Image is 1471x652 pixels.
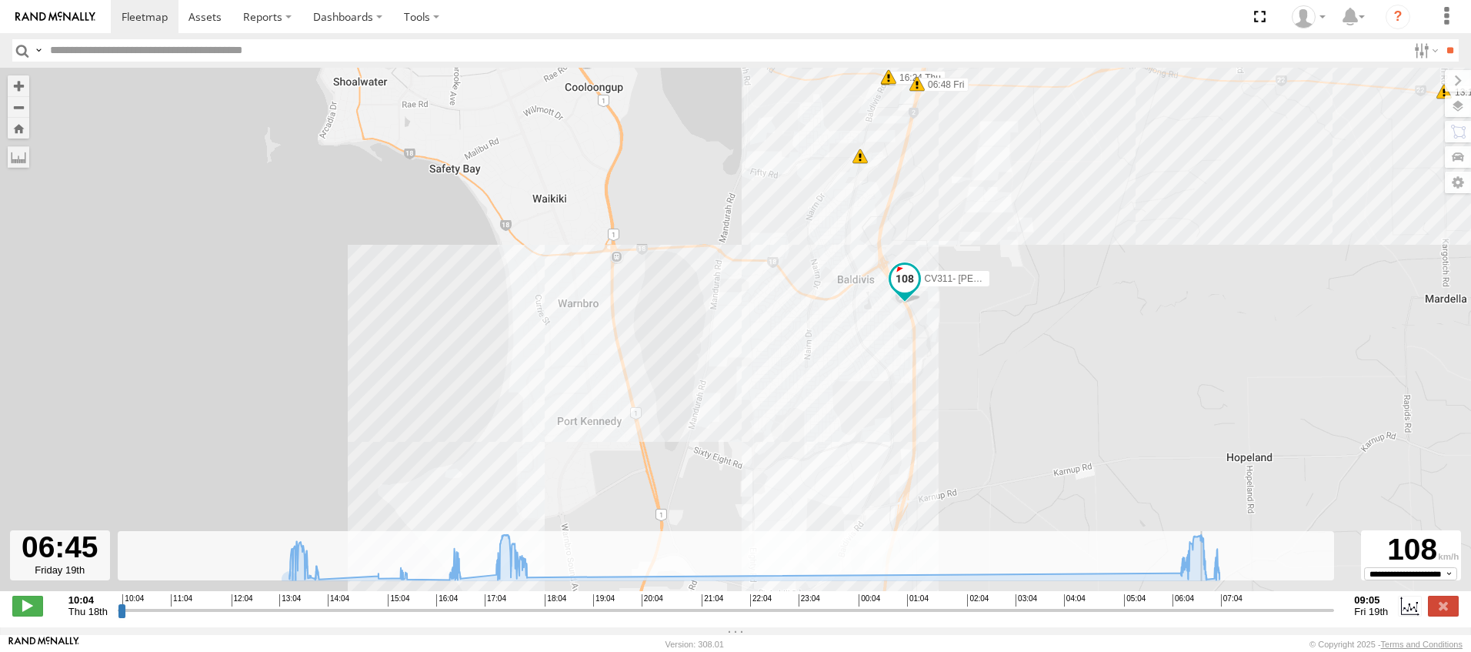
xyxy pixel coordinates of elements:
i: ? [1386,5,1410,29]
span: CV311- [PERSON_NAME] [925,273,1035,283]
div: Sean Cosgriff [1286,5,1331,28]
label: Play/Stop [12,596,43,616]
label: 06:48 Fri [917,78,969,92]
label: Search Filter Options [1408,39,1441,62]
span: 14:04 [328,594,349,607]
span: 10:04 [122,594,144,607]
span: 03:04 [1016,594,1037,607]
span: 00:04 [859,594,880,607]
span: 17:04 [485,594,506,607]
span: 20:04 [642,594,663,607]
span: 01:04 [907,594,929,607]
span: 12:04 [232,594,253,607]
div: Version: 308.01 [665,640,724,649]
div: 10 [852,149,868,164]
span: 19:04 [593,594,615,607]
button: Zoom out [8,96,29,118]
a: Visit our Website [8,637,79,652]
span: 02:04 [967,594,989,607]
span: 05:04 [1124,594,1146,607]
strong: 09:05 [1354,594,1388,606]
label: Measure [8,146,29,168]
a: Terms and Conditions [1381,640,1463,649]
img: rand-logo.svg [15,12,95,22]
div: © Copyright 2025 - [1309,640,1463,649]
span: 11:04 [171,594,192,607]
strong: 10:04 [68,594,108,606]
label: Map Settings [1445,172,1471,193]
span: 18:04 [545,594,566,607]
span: Thu 18th Sep 2025 [68,606,108,617]
button: Zoom Home [8,118,29,139]
span: 13:04 [279,594,301,607]
button: Zoom in [8,75,29,96]
span: 21:04 [702,594,723,607]
span: 22:04 [750,594,772,607]
span: 16:04 [436,594,458,607]
span: 07:04 [1221,594,1243,607]
span: 06:04 [1172,594,1194,607]
label: Search Query [32,39,45,62]
span: 15:04 [388,594,409,607]
span: 23:04 [799,594,820,607]
label: 16:24 Thu [889,71,946,85]
div: 108 [1363,533,1459,567]
span: 04:04 [1064,594,1086,607]
label: Close [1428,596,1459,616]
span: Fri 19th Sep 2025 [1354,606,1388,617]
